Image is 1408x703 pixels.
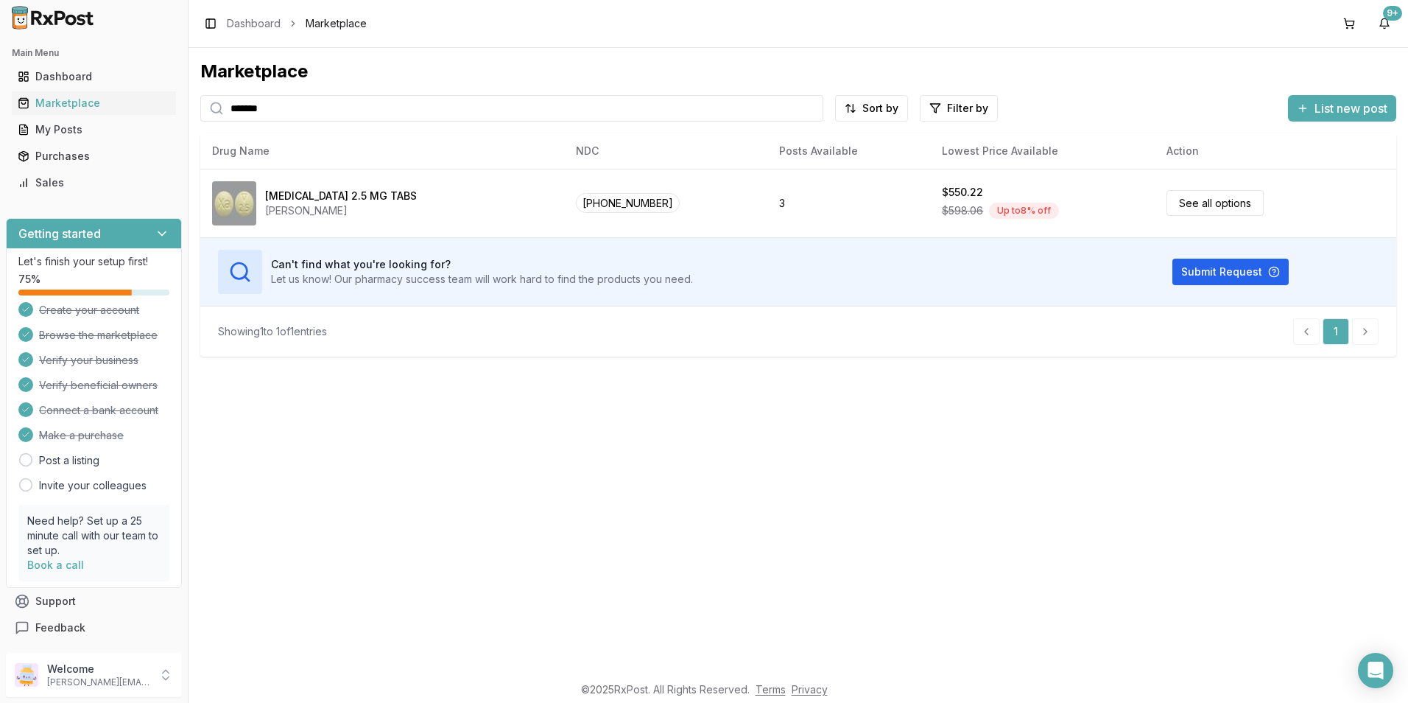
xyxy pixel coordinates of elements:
[18,225,101,242] h3: Getting started
[212,181,256,225] img: Xarelto 2.5 MG TABS
[271,272,693,287] p: Let us know! Our pharmacy success team will work hard to find the products you need.
[39,453,99,468] a: Post a listing
[18,122,170,137] div: My Posts
[1383,6,1402,21] div: 9+
[1373,12,1396,35] button: 9+
[6,65,182,88] button: Dashboard
[1293,318,1379,345] nav: pagination
[39,353,138,368] span: Verify your business
[835,95,908,122] button: Sort by
[564,133,767,169] th: NDC
[6,6,100,29] img: RxPost Logo
[271,257,693,272] h3: Can't find what you're looking for?
[265,189,417,203] div: [MEDICAL_DATA] 2.5 MG TABS
[18,254,169,269] p: Let's finish your setup first!
[576,193,680,213] span: [PHONE_NUMBER]
[1323,318,1349,345] a: 1
[942,185,983,200] div: $550.22
[6,91,182,115] button: Marketplace
[1358,653,1393,688] div: Open Intercom Messenger
[39,328,158,343] span: Browse the marketplace
[306,16,367,31] span: Marketplace
[920,95,998,122] button: Filter by
[1172,259,1289,285] button: Submit Request
[27,514,161,558] p: Need help? Set up a 25 minute call with our team to set up.
[39,403,158,418] span: Connect a bank account
[12,143,176,169] a: Purchases
[6,615,182,641] button: Feedback
[767,169,931,237] td: 3
[227,16,367,31] nav: breadcrumb
[12,90,176,116] a: Marketplace
[12,63,176,90] a: Dashboard
[942,203,983,218] span: $598.06
[39,428,124,443] span: Make a purchase
[18,175,170,190] div: Sales
[47,662,149,676] p: Welcome
[1155,133,1396,169] th: Action
[39,303,139,318] span: Create your account
[862,101,898,116] span: Sort by
[792,683,828,696] a: Privacy
[39,478,147,493] a: Invite your colleagues
[1314,99,1387,117] span: List new post
[18,69,170,84] div: Dashboard
[767,133,931,169] th: Posts Available
[200,60,1396,83] div: Marketplace
[35,620,85,635] span: Feedback
[15,663,38,687] img: User avatar
[930,133,1154,169] th: Lowest Price Available
[12,169,176,196] a: Sales
[227,16,281,31] a: Dashboard
[18,272,41,287] span: 75 %
[6,588,182,615] button: Support
[18,96,170,111] div: Marketplace
[1288,95,1396,122] button: List new post
[27,559,84,571] a: Book a call
[218,324,327,339] div: Showing 1 to 1 of 1 entries
[1288,102,1396,117] a: List new post
[756,683,786,696] a: Terms
[12,47,176,59] h2: Main Menu
[6,144,182,168] button: Purchases
[47,676,149,688] p: [PERSON_NAME][EMAIL_ADDRESS][DOMAIN_NAME]
[39,378,158,393] span: Verify beneficial owners
[200,133,564,169] th: Drug Name
[947,101,988,116] span: Filter by
[12,116,176,143] a: My Posts
[265,203,417,218] div: [PERSON_NAME]
[1166,190,1264,216] a: See all options
[6,171,182,195] button: Sales
[18,149,170,164] div: Purchases
[989,203,1059,219] div: Up to 8 % off
[6,118,182,141] button: My Posts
